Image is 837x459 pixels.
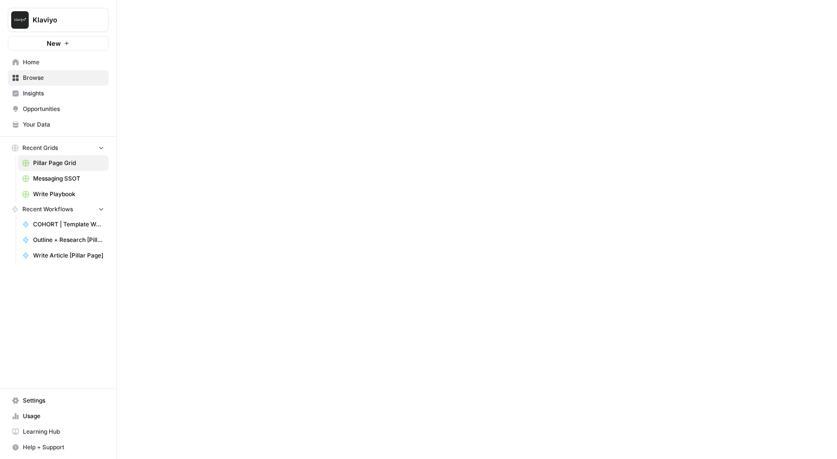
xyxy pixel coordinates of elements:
a: Write Playbook [18,186,109,202]
a: Usage [8,408,109,424]
span: Your Data [23,120,104,129]
a: Settings [8,393,109,408]
button: Workspace: Klaviyo [8,8,109,32]
button: New [8,36,109,51]
span: Settings [23,396,104,405]
span: Learning Hub [23,427,104,436]
a: Home [8,55,109,70]
span: Home [23,58,104,67]
a: Your Data [8,117,109,132]
span: Usage [23,412,104,421]
a: Pillar Page Grid [18,155,109,171]
span: Recent Workflows [22,205,73,214]
button: Recent Workflows [8,202,109,217]
a: Insights [8,86,109,101]
img: Klaviyo Logo [11,11,29,29]
span: Help + Support [23,443,104,452]
span: Insights [23,89,104,98]
span: Messaging SSOT [33,174,104,183]
span: Outline + Research [Pillar Page] [33,236,104,244]
span: Opportunities [23,105,104,113]
span: New [47,38,61,48]
a: COHORT | Template Workflow [18,217,109,232]
a: Browse [8,70,109,86]
a: Write Article [Pillar Page] [18,248,109,263]
span: Write Article [Pillar Page] [33,251,104,260]
a: Messaging SSOT [18,171,109,186]
a: Learning Hub [8,424,109,440]
span: Pillar Page Grid [33,159,104,167]
span: Browse [23,73,104,82]
span: Recent Grids [22,144,58,152]
a: Outline + Research [Pillar Page] [18,232,109,248]
a: Opportunities [8,101,109,117]
button: Help + Support [8,440,109,455]
span: Klaviyo [33,15,91,25]
span: COHORT | Template Workflow [33,220,104,229]
button: Recent Grids [8,141,109,155]
span: Write Playbook [33,190,104,199]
